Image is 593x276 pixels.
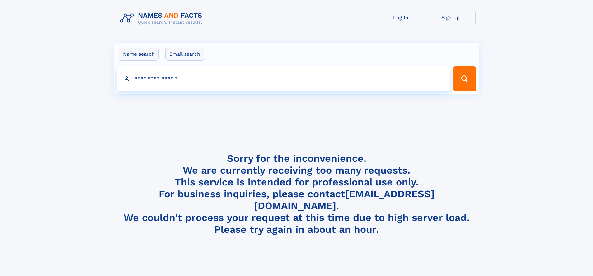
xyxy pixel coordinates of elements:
[376,10,426,25] a: Log In
[254,188,435,212] a: [EMAIL_ADDRESS][DOMAIN_NAME]
[165,48,204,61] label: Email search
[119,48,159,61] label: Name search
[117,66,450,91] input: search input
[453,66,476,91] button: Search Button
[118,152,476,236] h4: Sorry for the inconvenience. We are currently receiving too many requests. This service is intend...
[426,10,476,25] a: Sign Up
[118,10,207,27] img: Logo Names and Facts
